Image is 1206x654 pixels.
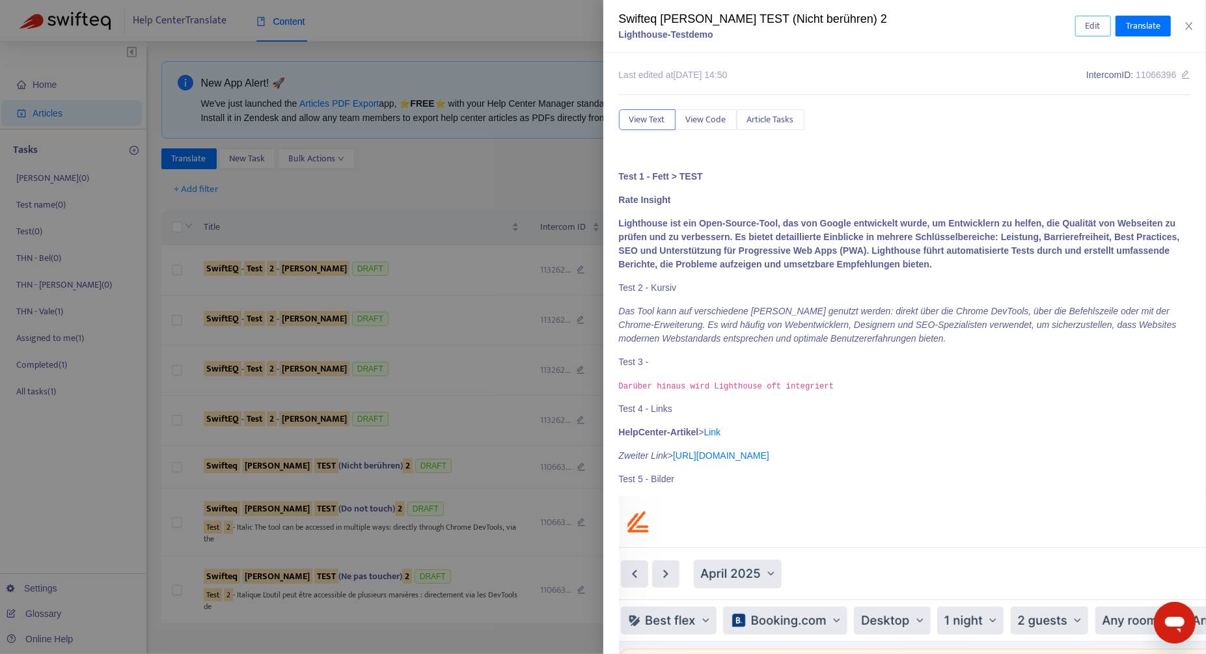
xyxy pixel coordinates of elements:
button: Translate [1116,16,1171,36]
span: 11066396 [1136,70,1176,80]
p: > [619,449,1191,463]
button: Close [1180,20,1198,33]
span: View Code [686,113,726,127]
button: View Text [619,109,676,130]
code: Darüber hinaus wird Lighthouse oft integriert [619,382,834,391]
button: View Code [676,109,737,130]
span: Article Tasks [747,113,794,127]
b: Lighthouse ist ein Open-Source-Tool, das von Google entwickelt wurde, um Entwicklern zu helfen, d... [619,218,1180,269]
button: Edit [1075,16,1111,36]
span: Translate [1126,19,1160,33]
span: Edit [1086,19,1101,33]
p: Test 5 - Bilder [619,472,1191,486]
div: Last edited at [DATE] 14:50 [619,68,728,82]
i: Das Tool kann auf verschiedene [PERSON_NAME] genutzt werden: direkt über die Chrome DevTools, übe... [619,306,1177,344]
div: Lighthouse-Testdemo [619,28,1075,42]
div: Intercom ID: [1086,68,1190,82]
b: HelpCenter-Artikel [619,427,699,437]
button: Article Tasks [737,109,804,130]
i: Zweiter Link [619,450,668,461]
p: Test 4 - Links [619,402,1191,416]
span: close [1184,21,1194,31]
span: View Text [629,113,665,127]
p: Test 2 - Kursiv [619,281,1191,295]
p: Test 3 - [619,355,1191,369]
iframe: Button to launch messaging window [1154,602,1196,644]
div: Swifteq [PERSON_NAME] TEST (Nicht berühren) 2 [619,10,1075,28]
b: Rate Insight [619,195,671,205]
b: Test 1 - Fett > TEST [619,171,703,182]
a: Link [704,427,721,437]
p: > [619,426,1191,439]
a: [URL][DOMAIN_NAME] [673,450,769,461]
